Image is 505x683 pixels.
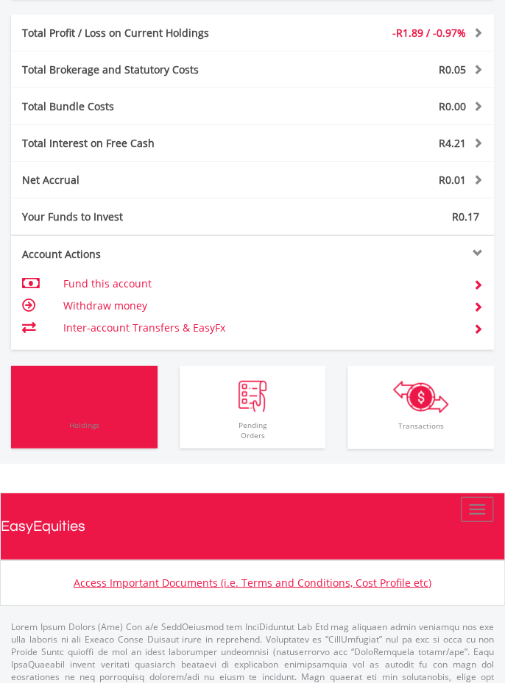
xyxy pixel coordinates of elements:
[63,273,458,295] td: Fund this account
[74,576,431,590] a: Access Important Documents (i.e. Terms and Conditions, Cost Profile etc)
[439,62,466,76] span: R0.05
[63,317,458,339] td: Inter-account Transfers & EasyFx
[11,99,293,114] div: Total Bundle Costs
[393,381,448,413] img: transactions-zar-wht.png
[439,99,466,113] span: R0.00
[11,247,252,262] div: Account Actions
[11,136,293,151] div: Total Interest on Free Cash
[63,295,458,317] td: Withdraw money
[239,381,266,412] img: pending_instructions-wht.png
[439,136,466,150] span: R4.21
[351,413,490,449] span: Transactions
[11,173,293,187] div: Net Accrual
[68,381,100,412] img: holdings-wht.png
[180,366,326,448] button: PendingOrders
[11,62,293,77] div: Total Brokerage and Statutory Costs
[392,26,466,40] span: -R1.89 / -0.97%
[439,173,466,187] span: R0.01
[183,412,322,448] span: Pending Orders
[11,26,293,40] div: Total Profit / Loss on Current Holdings
[15,412,154,448] span: Holdings
[452,210,479,224] span: R0.17
[11,210,252,224] div: Your Funds to Invest
[11,366,158,448] button: Holdings
[1,493,504,559] a: EasyEquities
[347,366,494,449] button: Transactions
